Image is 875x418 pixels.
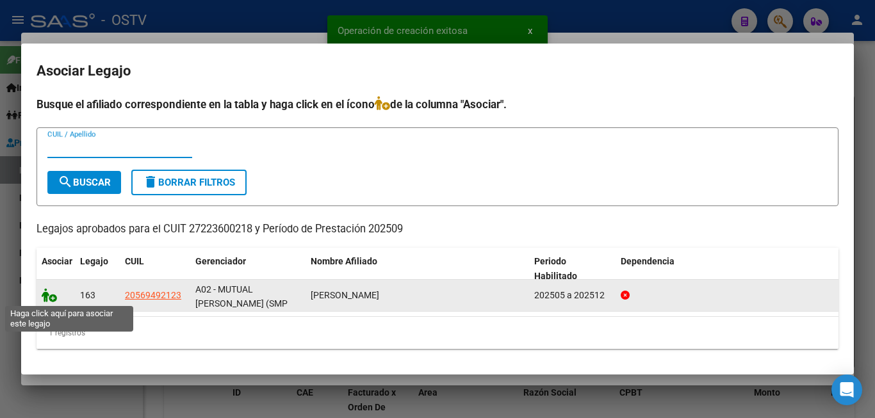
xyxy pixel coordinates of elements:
span: Dependencia [621,256,675,266]
span: Asociar [42,256,72,266]
span: 163 [80,290,95,300]
datatable-header-cell: Legajo [75,248,120,290]
button: Borrar Filtros [131,170,247,195]
datatable-header-cell: Gerenciador [190,248,306,290]
span: Buscar [58,177,111,188]
datatable-header-cell: Asociar [37,248,75,290]
span: Legajo [80,256,108,266]
datatable-header-cell: Periodo Habilitado [529,248,616,290]
p: Legajos aprobados para el CUIT 27223600218 y Período de Prestación 202509 [37,221,838,237]
div: Open Intercom Messenger [831,374,862,405]
datatable-header-cell: Nombre Afiliado [306,248,529,290]
span: Borrar Filtros [143,177,235,188]
span: Periodo Habilitado [534,256,577,281]
span: CUIL [125,256,144,266]
h4: Busque el afiliado correspondiente en la tabla y haga click en el ícono de la columna "Asociar". [37,96,838,113]
span: 20569492123 [125,290,181,300]
h2: Asociar Legajo [37,59,838,83]
div: 202505 a 202512 [534,288,610,303]
mat-icon: search [58,174,73,189]
span: A02 - MUTUAL [PERSON_NAME] (SMP Salud) [195,284,288,324]
div: 1 registros [37,317,838,349]
span: Gerenciador [195,256,246,266]
span: VERON MARTIN AARON [311,290,379,300]
mat-icon: delete [143,174,158,189]
span: Nombre Afiliado [311,256,377,266]
datatable-header-cell: CUIL [120,248,190,290]
datatable-header-cell: Dependencia [616,248,839,290]
button: Buscar [47,171,121,194]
